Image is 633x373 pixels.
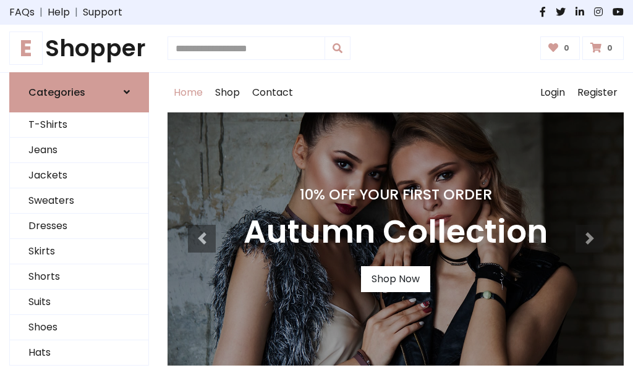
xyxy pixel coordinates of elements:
[70,5,83,20] span: |
[571,73,624,112] a: Register
[9,72,149,112] a: Categories
[10,239,148,264] a: Skirts
[209,73,246,112] a: Shop
[9,35,149,62] h1: Shopper
[28,86,85,98] h6: Categories
[10,188,148,214] a: Sweaters
[582,36,624,60] a: 0
[9,35,149,62] a: EShopper
[10,315,148,340] a: Shoes
[246,73,299,112] a: Contact
[561,43,572,54] span: 0
[35,5,48,20] span: |
[244,213,548,251] h3: Autumn Collection
[540,36,580,60] a: 0
[534,73,571,112] a: Login
[48,5,70,20] a: Help
[361,266,430,292] a: Shop Now
[10,138,148,163] a: Jeans
[10,290,148,315] a: Suits
[604,43,616,54] span: 0
[10,112,148,138] a: T-Shirts
[168,73,209,112] a: Home
[10,214,148,239] a: Dresses
[10,163,148,188] a: Jackets
[10,340,148,366] a: Hats
[10,264,148,290] a: Shorts
[83,5,122,20] a: Support
[9,5,35,20] a: FAQs
[9,31,43,65] span: E
[244,186,548,203] h4: 10% Off Your First Order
